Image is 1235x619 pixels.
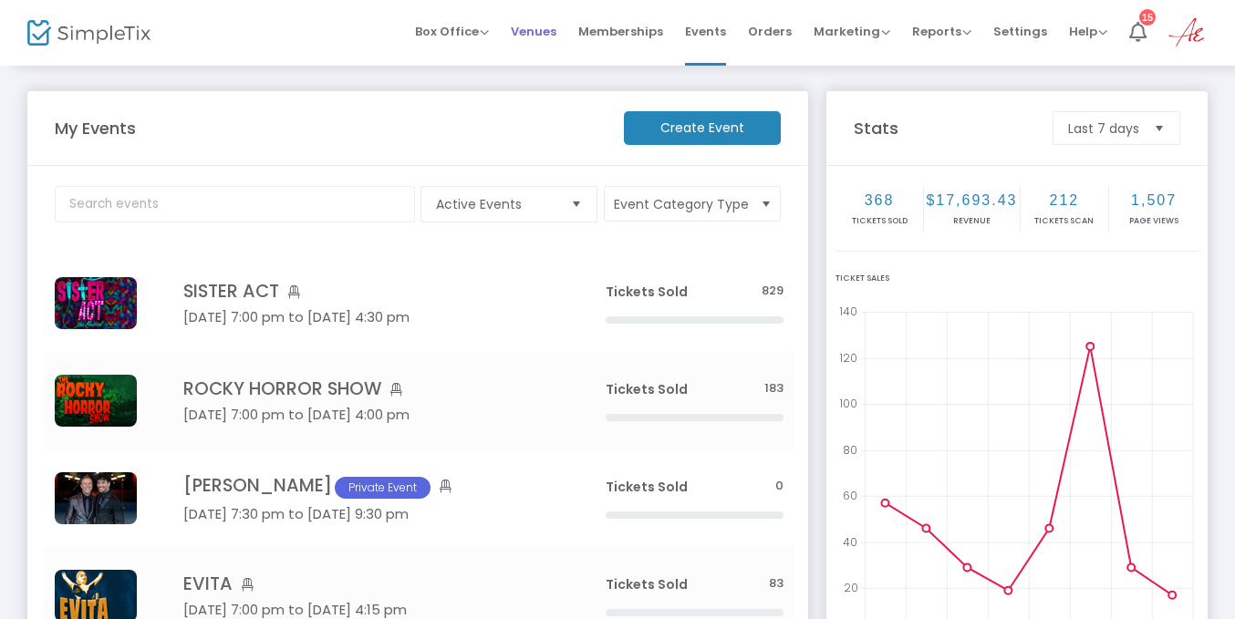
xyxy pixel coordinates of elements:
span: Help [1069,23,1107,40]
span: Tickets Sold [606,283,688,301]
span: Private Event [335,477,431,499]
span: Venues [511,8,556,55]
span: Tickets Sold [606,380,688,398]
m-button: Create Event [624,111,781,145]
h2: 1,507 [1111,191,1197,209]
text: 40 [843,534,857,550]
h4: EVITA [183,573,551,594]
span: Active Events [436,195,556,213]
span: 829 [762,283,784,300]
h5: [DATE] 7:30 pm to [DATE] 9:30 pm [183,506,551,522]
span: Last 7 days [1068,119,1139,138]
m-panel-title: Stats [845,116,1043,140]
span: Settings [993,8,1047,55]
span: Orders [748,8,792,55]
h5: [DATE] 7:00 pm to [DATE] 4:15 pm [183,602,551,618]
text: 140 [839,304,857,319]
p: Tickets Scan [1022,215,1107,228]
h4: ROCKY HORROR SHOW [183,378,551,399]
span: Events [685,8,726,55]
img: thumbnailTianotheatrepianomicrophone.jpg [55,472,137,524]
p: Page Views [1111,215,1197,228]
h5: [DATE] 7:00 pm to [DATE] 4:00 pm [183,407,551,423]
h5: [DATE] 7:00 pm to [DATE] 4:30 pm [183,309,551,325]
text: 80 [843,441,857,457]
h2: $17,693.43 [926,191,1017,209]
text: 60 [843,488,857,503]
span: 83 [769,575,784,593]
button: Select [564,187,589,222]
p: Tickets sold [837,215,922,228]
input: Search events [55,186,415,222]
p: Revenue [926,215,1017,228]
text: 100 [839,396,857,411]
text: 20 [844,580,858,595]
m-panel-title: My Events [46,116,615,140]
button: Select [1147,112,1172,144]
span: Box Office [415,23,489,40]
h2: 212 [1022,191,1107,209]
span: 183 [764,380,784,397]
img: CarlosFranco-AETRockyHorrorHome.png [55,375,137,427]
span: Memberships [578,8,663,55]
span: Marketing [814,23,890,40]
h2: 368 [837,191,922,209]
div: 15 [1139,9,1156,26]
button: Event Category Type [604,186,781,222]
span: Tickets Sold [606,478,688,496]
h4: SISTER ACT [183,281,551,302]
span: Reports [912,23,971,40]
h4: [PERSON_NAME] [183,475,551,499]
span: 0 [775,478,784,495]
div: Ticket Sales [835,273,1199,285]
text: 120 [839,349,857,365]
img: CarlosFranco-2025-03-2022.08.26-AETSisterActHome.png [55,277,137,329]
span: Tickets Sold [606,575,688,593]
